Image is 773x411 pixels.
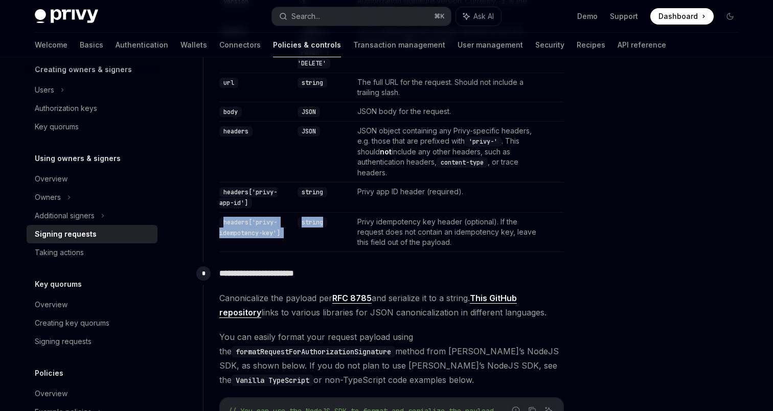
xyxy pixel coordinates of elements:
td: The full URL for the request. Should not include a trailing slash. [353,73,543,102]
div: Users [35,84,54,96]
td: JSON object containing any Privy-specific headers, e.g. those that are prefixed with . This shoul... [353,122,543,182]
div: Overview [35,299,67,311]
img: dark logo [35,9,98,24]
button: Ask AI [456,7,501,26]
a: Overview [27,295,157,314]
span: Canonicalize the payload per and serialize it to a string. links to various libraries for JSON ca... [219,291,564,319]
div: Overview [35,387,67,400]
code: headers['privy-app-id'] [219,187,277,208]
div: Signing requests [35,228,97,240]
a: API reference [618,33,666,57]
button: Toggle dark mode [722,8,738,25]
div: Key quorums [35,121,79,133]
a: Authorization keys [27,99,157,118]
td: JSON body for the request. [353,102,543,122]
a: Welcome [35,33,67,57]
a: Support [610,11,638,21]
a: Signing requests [27,225,157,243]
a: RFC 8785 [332,293,372,304]
a: Creating key quorums [27,314,157,332]
a: Key quorums [27,118,157,136]
a: Signing requests [27,332,157,351]
div: Additional signers [35,210,95,222]
code: 'privy-' [465,136,502,147]
a: Taking actions [27,243,157,262]
a: Basics [80,33,103,57]
code: url [219,78,238,88]
code: JSON [298,107,320,117]
a: Overview [27,170,157,188]
a: Dashboard [650,8,714,25]
a: Policies & controls [273,33,341,57]
a: User management [458,33,523,57]
div: Overview [35,173,67,185]
td: Privy app ID header (required). [353,182,543,213]
div: Authorization keys [35,102,97,115]
code: content-type [437,157,488,168]
code: body [219,107,242,117]
h5: Key quorums [35,278,82,290]
div: Taking actions [35,246,84,259]
a: Connectors [219,33,261,57]
a: Recipes [577,33,605,57]
div: Owners [35,191,61,203]
a: Demo [577,11,598,21]
span: Dashboard [658,11,698,21]
code: string [298,217,327,227]
code: JSON [298,126,320,136]
h5: Policies [35,367,63,379]
h5: Using owners & signers [35,152,121,165]
span: ⌘ K [434,12,445,20]
code: headers [219,126,253,136]
code: formatRequestForAuthorizationSignature [232,346,395,357]
span: You can easily format your request payload using the method from [PERSON_NAME]’s NodeJS SDK, as s... [219,330,564,387]
td: Privy idempotency key header (optional). If the request does not contain an idempotency key, leav... [353,213,543,252]
a: Security [535,33,564,57]
code: Vanilla TypeScript [232,375,313,386]
code: string [298,78,327,88]
code: headers['privy-idempotency-key'] [219,217,284,238]
button: Search...⌘K [272,7,451,26]
div: Signing requests [35,335,92,348]
a: Transaction management [353,33,445,57]
div: Creating key quorums [35,317,109,329]
code: string [298,187,327,197]
div: Search... [291,10,320,22]
span: Ask AI [473,11,494,21]
a: Overview [27,384,157,403]
strong: not [380,147,392,156]
a: Authentication [116,33,168,57]
a: Wallets [180,33,207,57]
